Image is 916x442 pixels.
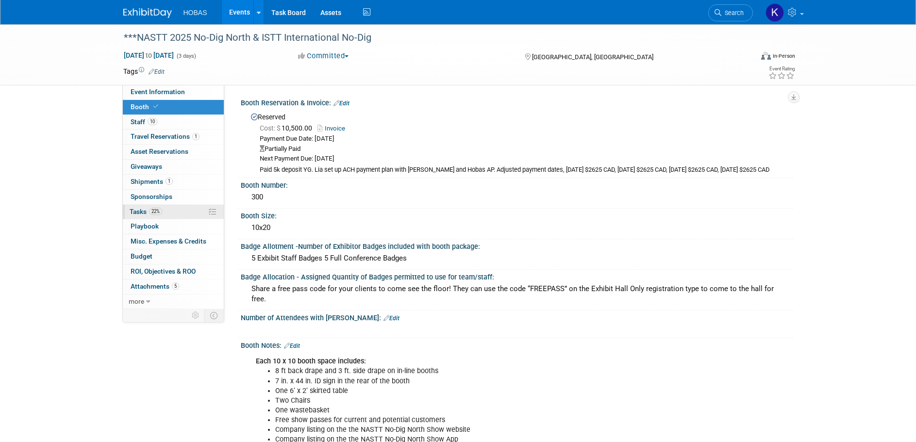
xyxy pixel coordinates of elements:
[131,103,160,111] span: Booth
[248,110,786,175] div: Reserved
[144,51,153,59] span: to
[248,190,786,205] div: 300
[131,193,172,200] span: Sponsorships
[275,415,681,425] li: Free show passes for current and potential customers
[275,406,681,415] li: One wastebasket
[123,115,224,130] a: Staff10
[123,279,224,294] a: Attachments5
[123,51,174,60] span: [DATE] [DATE]
[131,163,162,170] span: Giveaways
[172,282,179,290] span: 5
[241,178,793,190] div: Booth Number:
[129,297,144,305] span: more
[120,29,738,47] div: ***NASTT 2025 No-Dig North & ISTT International No-Dig
[131,252,152,260] span: Budget
[187,309,204,322] td: Personalize Event Tab Strip
[183,9,207,16] span: HOBAS
[260,124,282,132] span: Cost: $
[131,222,159,230] span: Playbook
[131,237,206,245] span: Misc. Expenses & Credits
[123,175,224,189] a: Shipments1
[275,386,681,396] li: One 6’ x 2’ skirted table
[696,50,796,65] div: Event Format
[761,52,771,60] img: Format-Inperson.png
[123,205,224,219] a: Tasks22%
[284,343,300,349] a: Edit
[260,124,316,132] span: 10,500.00
[248,281,786,307] div: Share a free pass code for your clients to come see the floor! They can use the code “FREEPASS” o...
[123,8,172,18] img: ExhibitDay
[256,357,366,365] b: Each 10 x 10 booth space includes:
[766,3,784,22] img: krystal coker
[241,239,793,251] div: Badge Allotment -Number of Exhibitor Badges included with booth package:
[131,132,200,140] span: Travel Reservations
[131,88,185,96] span: Event Information
[260,154,786,164] div: Next Payment Due: [DATE]
[241,270,793,282] div: Badge Allocation - Assigned Quantity of Badges permitted to use for team/staff:
[204,309,224,322] td: Toggle Event Tabs
[260,166,786,174] div: Paid 5k deposit YG. Lia set up ACH payment plan with [PERSON_NAME] and Hobas AP. Adjusted payment...
[248,251,786,266] div: 5 Exbibit Staff Badges 5 Full Conference Badges
[131,118,157,126] span: Staff
[148,118,157,125] span: 10
[123,160,224,174] a: Giveaways
[241,311,793,323] div: Number of Attendees with [PERSON_NAME]:
[123,100,224,115] a: Booth
[153,104,158,109] i: Booth reservation complete
[295,51,352,61] button: Committed
[275,366,681,376] li: 8 ft back drape and 3 ft. side drape on in-line booths
[275,396,681,406] li: Two Chairs
[721,9,744,16] span: Search
[149,208,162,215] span: 22%
[383,315,400,322] a: Edit
[241,338,793,351] div: Booth Notes:
[123,295,224,309] a: more
[532,53,653,61] span: [GEOGRAPHIC_DATA], [GEOGRAPHIC_DATA]
[131,267,196,275] span: ROI, Objectives & ROO
[275,377,681,386] li: 7 in. x 44 in. ID sign in the rear of the booth
[768,66,795,71] div: Event Rating
[192,133,200,140] span: 1
[131,178,173,185] span: Shipments
[333,100,350,107] a: Edit
[123,130,224,144] a: Travel Reservations1
[772,52,795,60] div: In-Person
[317,125,350,132] a: Invoice
[248,220,786,235] div: 10x20
[131,282,179,290] span: Attachments
[123,145,224,159] a: Asset Reservations
[123,264,224,279] a: ROI, Objectives & ROO
[123,234,224,249] a: Misc. Expenses & Credits
[708,4,753,21] a: Search
[123,190,224,204] a: Sponsorships
[275,425,681,435] li: Company listing on the the NASTT No-Dig North Show website
[131,147,188,155] span: Asset Reservations
[123,85,224,99] a: Event Information
[241,209,793,221] div: Booth Size:
[176,53,196,59] span: (3 days)
[260,145,786,154] div: Partially Paid
[123,66,165,76] td: Tags
[123,249,224,264] a: Budget
[166,178,173,185] span: 1
[241,96,793,108] div: Booth Reservation & Invoice:
[260,134,786,144] div: Payment Due Date: [DATE]
[149,68,165,75] a: Edit
[130,208,162,215] span: Tasks
[123,219,224,234] a: Playbook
